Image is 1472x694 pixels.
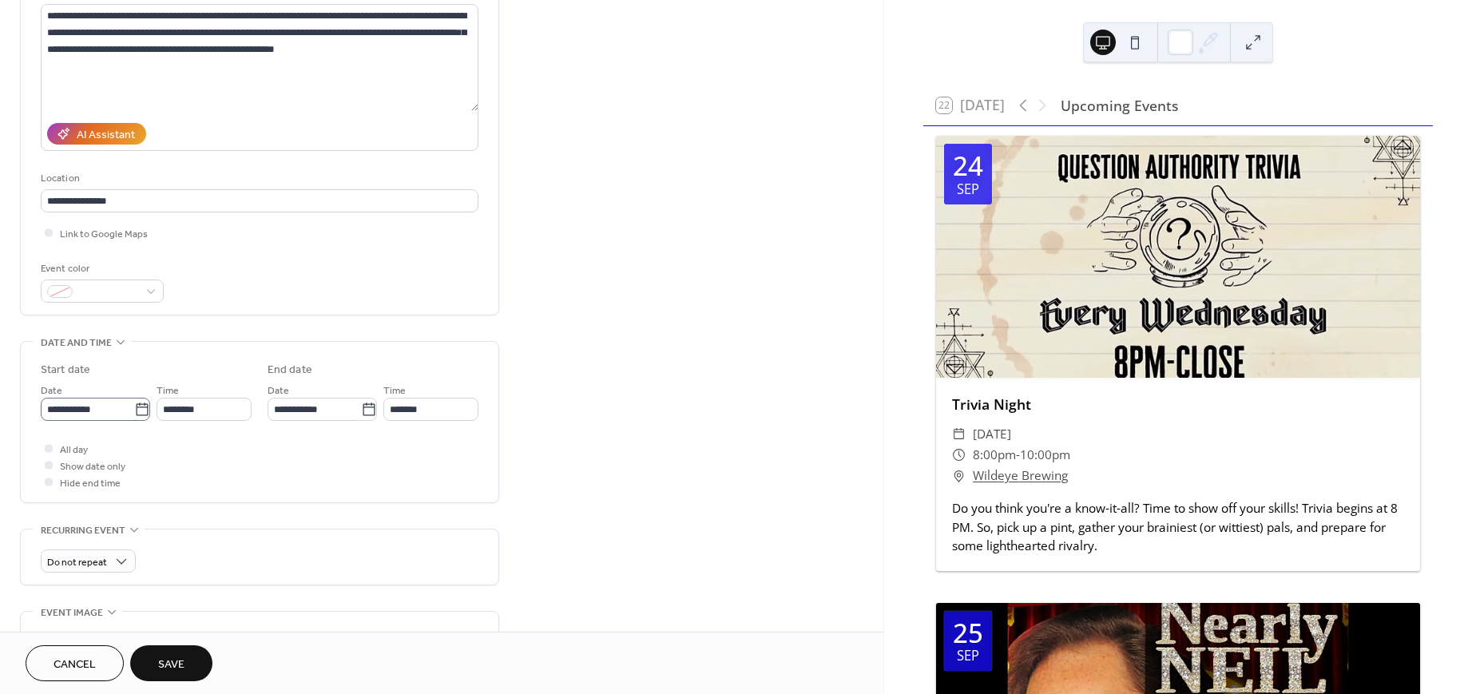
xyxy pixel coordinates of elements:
[953,153,983,179] div: 24
[26,645,124,681] button: Cancel
[60,226,148,243] span: Link to Google Maps
[953,620,983,646] div: 25
[1020,445,1070,466] span: 10:00pm
[41,522,125,539] span: Recurring event
[60,458,125,475] span: Show date only
[157,383,179,399] span: Time
[41,383,62,399] span: Date
[158,656,184,673] span: Save
[1016,445,1020,466] span: -
[268,383,289,399] span: Date
[973,466,1068,486] a: Wildeye Brewing
[41,335,112,351] span: Date and time
[973,424,1011,445] span: [DATE]
[77,127,135,144] div: AI Assistant
[952,445,966,466] div: ​
[973,445,1016,466] span: 8:00pm
[952,466,966,486] div: ​
[383,383,406,399] span: Time
[60,475,121,492] span: Hide end time
[41,605,103,621] span: Event image
[54,656,96,673] span: Cancel
[936,499,1420,554] div: Do you think you're a know-it-all? Time to show off your skills! Trivia begins at 8 PM. So, pick ...
[957,649,979,663] div: Sep
[268,362,312,379] div: End date
[936,394,1420,414] div: Trivia Night
[41,260,161,277] div: Event color
[952,424,966,445] div: ​
[47,553,107,572] span: Do not repeat
[130,645,212,681] button: Save
[1061,95,1178,116] div: Upcoming Events
[957,183,979,196] div: Sep
[41,170,475,187] div: Location
[41,362,90,379] div: Start date
[47,123,146,145] button: AI Assistant
[60,442,88,458] span: All day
